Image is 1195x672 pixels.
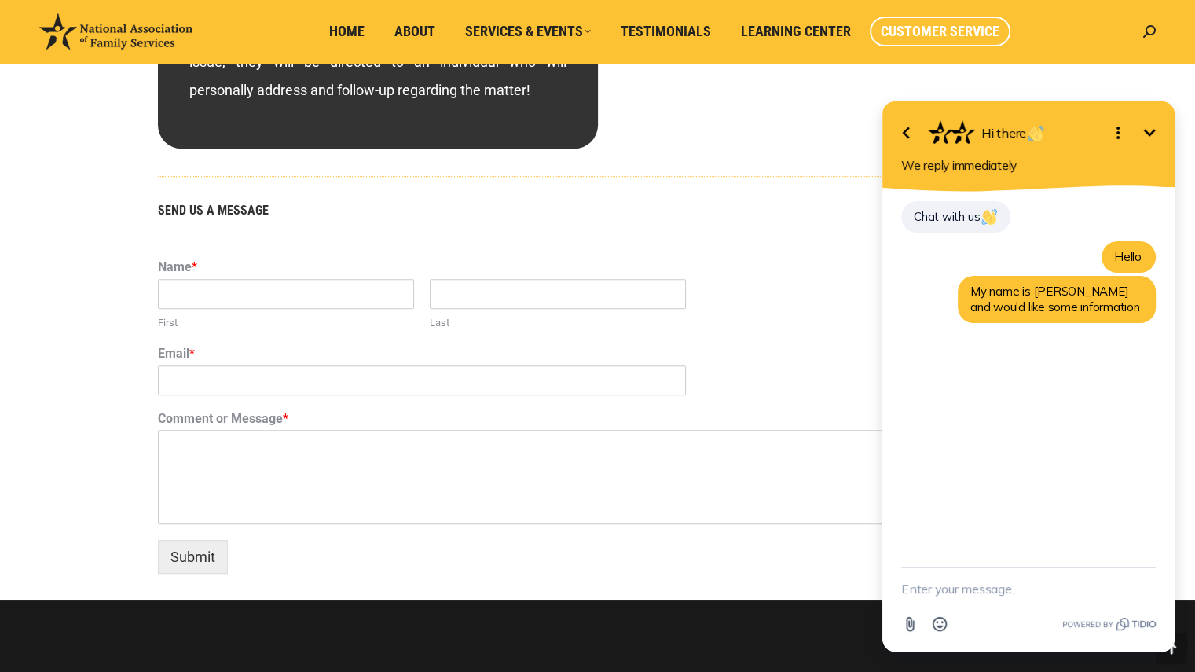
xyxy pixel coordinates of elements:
[741,23,851,40] span: Learning Center
[158,317,414,330] label: First
[610,17,722,46] a: Testimonials
[158,259,1038,276] label: Name
[158,540,228,574] button: Submit
[158,346,1038,362] label: Email
[329,23,365,40] span: Home
[383,17,446,46] a: About
[621,23,711,40] span: Testimonials
[158,411,1038,428] label: Comment or Message
[862,85,1195,672] iframe: Tidio Chat
[730,17,862,46] a: Learning Center
[870,17,1010,46] a: Customer Service
[881,23,999,40] span: Customer Service
[465,23,591,40] span: Services & Events
[39,13,192,50] img: National Association of Family Services
[430,317,686,330] label: Last
[394,23,435,40] span: About
[158,204,1038,217] h5: SEND US A MESSAGE
[318,17,376,46] a: Home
